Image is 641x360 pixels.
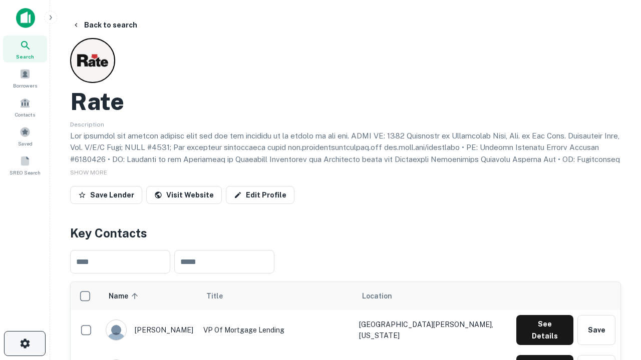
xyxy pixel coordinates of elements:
[198,282,354,310] th: Title
[577,315,615,345] button: Save
[13,81,37,89] span: Borrowers
[226,186,294,204] a: Edit Profile
[70,121,104,128] span: Description
[516,315,573,345] button: See Details
[109,290,141,302] span: Name
[3,64,47,91] a: Borrowers
[70,87,124,116] h2: Rate
[3,93,47,120] a: Contacts
[146,186,222,204] a: Visit Website
[106,320,126,340] img: 9c8pery4andzj6ohjkjp54ma2
[70,224,621,242] h4: Key Contacts
[18,139,33,147] span: Saved
[70,169,107,176] span: SHOW MORE
[354,282,511,310] th: Location
[3,35,47,62] a: Search
[70,130,621,224] p: Lor ipsumdol sit ametcon adipisc elit sed doe tem incididu ut la etdolo ma ali eni. ADMI VE: 1382...
[3,151,47,178] a: SREO Search
[68,16,141,34] button: Back to search
[16,52,34,60] span: Search
[15,110,35,118] span: Contacts
[10,168,41,176] span: SREO Search
[106,319,193,340] div: [PERSON_NAME]
[206,290,236,302] span: Title
[591,280,641,328] iframe: Chat Widget
[16,8,35,28] img: capitalize-icon.png
[362,290,392,302] span: Location
[354,310,511,350] td: [GEOGRAPHIC_DATA][PERSON_NAME], [US_STATE]
[198,310,354,350] td: VP of Mortgage Lending
[3,122,47,149] a: Saved
[101,282,198,310] th: Name
[70,186,142,204] button: Save Lender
